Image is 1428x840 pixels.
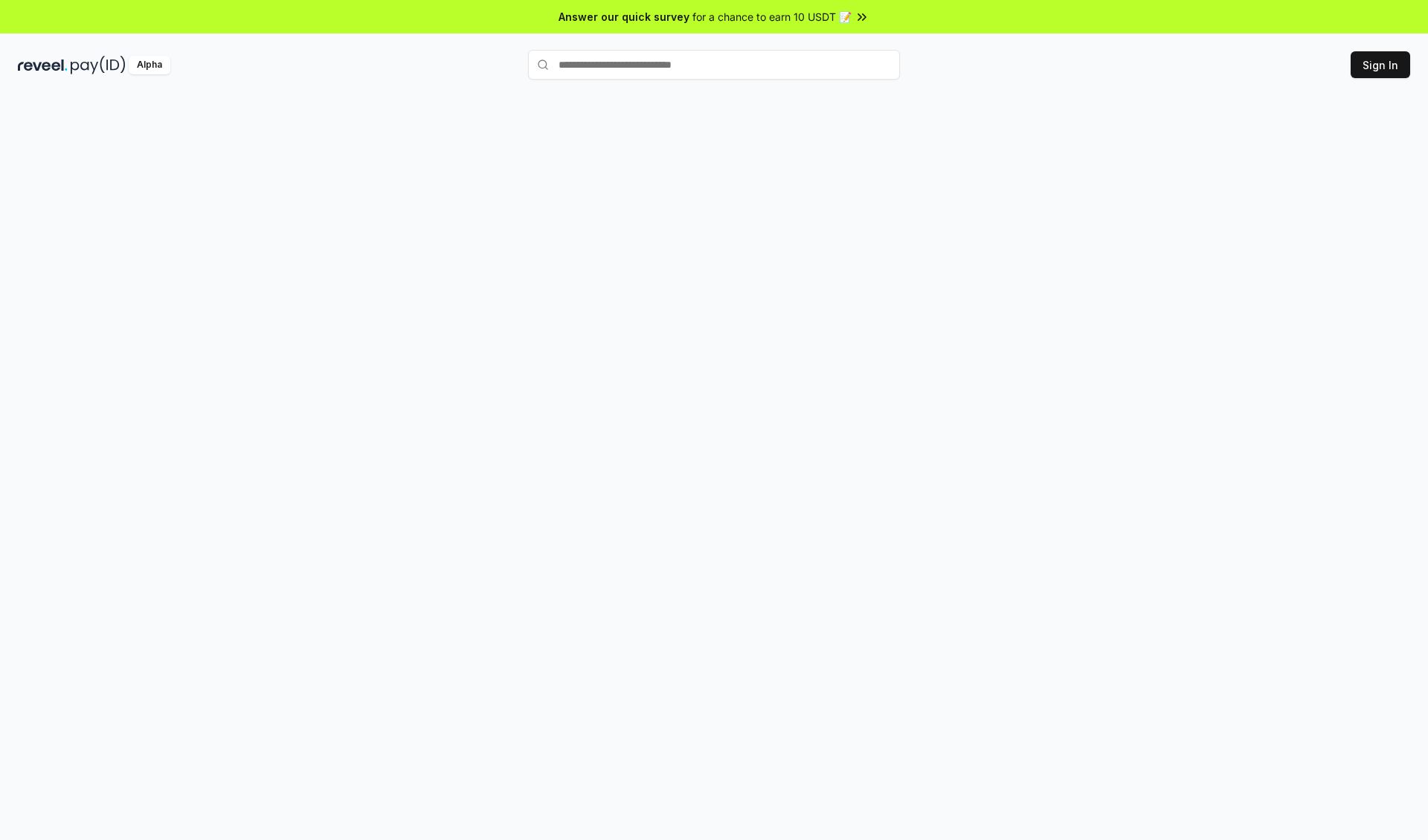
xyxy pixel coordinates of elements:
div: Alpha [129,56,170,74]
span: for a chance to earn 10 USDT 📝 [692,9,852,25]
span: Answer our quick survey [559,9,689,25]
button: Sign In [1351,51,1410,78]
img: reveel_dark [18,56,68,74]
img: pay_id [71,56,126,74]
